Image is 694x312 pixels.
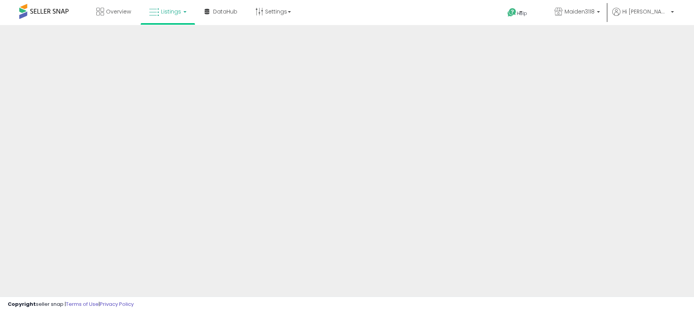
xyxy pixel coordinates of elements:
[507,8,517,17] i: Get Help
[622,8,669,15] span: Hi [PERSON_NAME]
[8,301,134,308] div: seller snap | |
[565,8,595,15] span: Maiden3118
[612,8,674,25] a: Hi [PERSON_NAME]
[66,300,99,308] a: Terms of Use
[517,10,527,17] span: Help
[100,300,134,308] a: Privacy Policy
[161,8,181,15] span: Listings
[106,8,131,15] span: Overview
[213,8,237,15] span: DataHub
[8,300,36,308] strong: Copyright
[501,2,542,25] a: Help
